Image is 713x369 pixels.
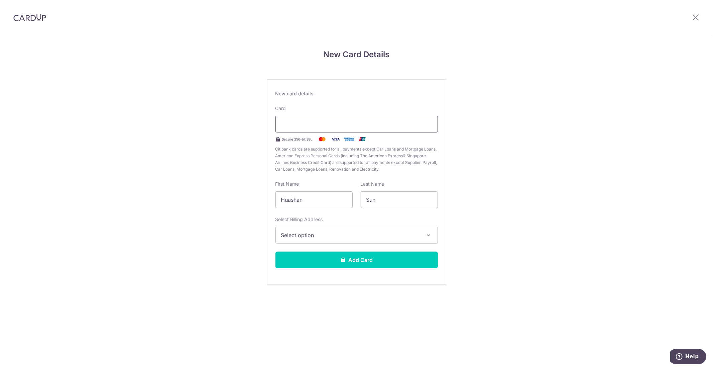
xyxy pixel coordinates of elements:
span: Citibank cards are supported for all payments except Car Loans and Mortgage Loans. American Expre... [275,146,438,173]
span: Select option [281,231,420,239]
img: Mastercard [316,135,329,143]
img: .alt.amex [342,135,356,143]
button: Add Card [275,252,438,268]
button: Select option [275,227,438,244]
span: Secure 256-bit SSL [282,136,313,142]
input: Cardholder First Name [275,191,353,208]
iframe: Opens a widget where you can find more information [670,349,706,366]
iframe: Secure card payment input frame [281,120,432,128]
input: Cardholder Last Name [361,191,438,208]
label: Select Billing Address [275,216,323,223]
h4: New Card Details [267,49,446,61]
label: First Name [275,181,299,187]
img: .alt.unionpay [356,135,369,143]
img: CardUp [13,13,46,21]
div: New card details [275,90,438,97]
label: Card [275,105,286,112]
label: Last Name [361,181,384,187]
img: Visa [329,135,342,143]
